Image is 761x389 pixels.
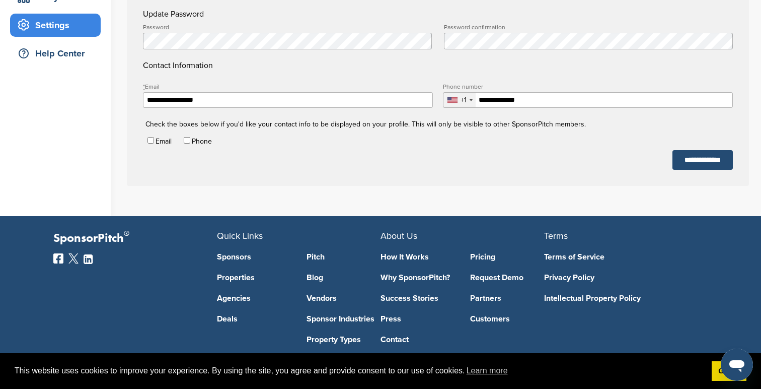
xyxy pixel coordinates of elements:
span: About Us [380,230,417,241]
a: dismiss cookie message [712,361,746,381]
label: Phone [192,137,212,146]
a: Vendors [307,294,381,302]
a: Contact [380,336,455,344]
a: Deals [217,315,291,323]
div: Settings [15,16,101,34]
iframe: Button to launch messaging window [721,349,753,381]
a: Intellectual Property Policy [544,294,693,302]
a: Help Center [10,42,101,65]
h4: Update Password [143,8,733,20]
a: Pricing [470,253,545,261]
div: +1 [461,97,467,104]
label: Email [156,137,172,146]
a: Terms of Service [544,253,693,261]
img: Facebook [53,253,63,264]
label: Password confirmation [444,24,733,30]
abbr: required [143,83,145,90]
h4: Contact Information [143,24,733,72]
div: Help Center [15,44,101,62]
a: Customers [470,315,545,323]
p: SponsorPitch [53,231,217,246]
a: Sponsors [217,253,291,261]
a: Success Stories [380,294,455,302]
span: ® [124,227,129,240]
a: Agencies [217,294,291,302]
label: Password [143,24,432,30]
span: This website uses cookies to improve your experience. By using the site, you agree and provide co... [15,363,704,378]
img: Twitter [68,253,79,264]
a: learn more about cookies [465,363,509,378]
a: Partners [470,294,545,302]
div: Selected country [443,93,476,107]
a: Privacy Policy [544,274,693,282]
a: Why SponsorPitch? [380,274,455,282]
a: Properties [217,274,291,282]
a: How It Works [380,253,455,261]
a: Press [380,315,455,323]
a: Blog [307,274,381,282]
a: Pitch [307,253,381,261]
a: Sponsor Industries [307,315,381,323]
span: Terms [544,230,568,241]
label: Phone number [443,84,733,90]
a: Settings [10,14,101,37]
a: Property Types [307,336,381,344]
a: Request Demo [470,274,545,282]
label: Email [143,84,433,90]
span: Quick Links [217,230,263,241]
